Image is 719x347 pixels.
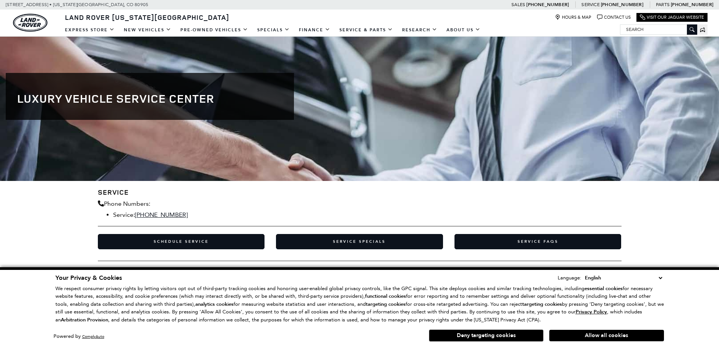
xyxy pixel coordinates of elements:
span: Sales [511,2,525,7]
span: Service: [113,211,135,218]
a: Service & Parts [335,23,398,37]
h1: Luxury Vehicle Service Center [17,92,282,105]
a: [PHONE_NUMBER] [601,2,643,8]
span: Land Rover [US_STATE][GEOGRAPHIC_DATA] [65,13,229,22]
a: Contact Us [597,15,631,20]
a: Hours & Map [555,15,591,20]
a: Visit Our Jaguar Website [640,15,704,20]
img: Land Rover [13,14,47,32]
strong: analytics cookies [195,301,234,308]
a: Pre-Owned Vehicles [176,23,253,37]
div: Powered by [54,334,104,339]
strong: targeting cookies [522,301,562,308]
a: Specials [253,23,294,37]
a: Privacy Policy [576,309,607,315]
u: Privacy Policy [576,308,607,315]
a: [PHONE_NUMBER] [671,2,713,8]
strong: targeting cookies [366,301,406,308]
select: Language Select [583,274,664,282]
button: Allow all cookies [549,330,664,341]
a: New Vehicles [119,23,176,37]
a: Schedule Service [98,234,265,249]
span: Service [581,2,599,7]
strong: Arbitration Provision [61,316,108,323]
nav: Main Navigation [60,23,485,37]
a: Land Rover [US_STATE][GEOGRAPHIC_DATA] [60,13,234,22]
a: About Us [442,23,485,37]
a: [PHONE_NUMBER] [526,2,569,8]
a: land-rover [13,14,47,32]
a: [STREET_ADDRESS] • [US_STATE][GEOGRAPHIC_DATA], CO 80905 [6,2,148,7]
strong: essential cookies [584,285,623,292]
a: EXPRESS STORE [60,23,119,37]
a: Service FAQs [454,234,622,249]
span: Phone Numbers: [104,200,150,207]
a: Finance [294,23,335,37]
span: Parts [656,2,670,7]
a: Service Specials [276,234,443,249]
a: [PHONE_NUMBER] [135,211,188,218]
a: Research [398,23,442,37]
h3: Service [98,189,622,196]
button: Deny targeting cookies [429,329,544,342]
input: Search [620,25,697,34]
a: ComplyAuto [82,334,104,339]
p: We respect consumer privacy rights by letting visitors opt out of third-party tracking cookies an... [55,285,664,324]
div: Language: [558,275,581,280]
span: Your Privacy & Cookies [55,274,122,282]
strong: functional cookies [365,293,406,300]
